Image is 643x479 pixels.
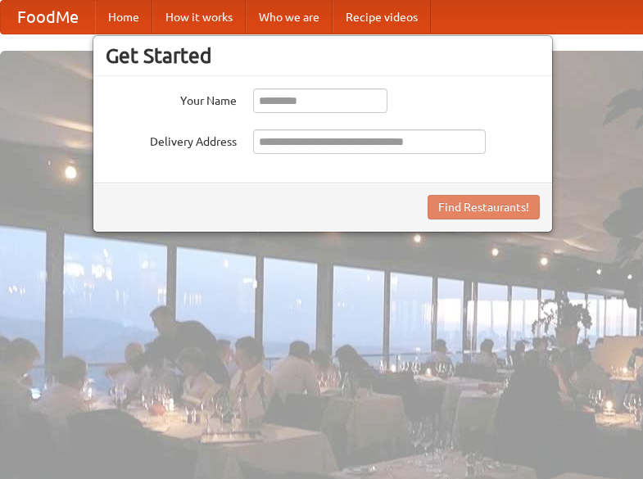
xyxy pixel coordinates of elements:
[428,195,540,219] button: Find Restaurants!
[152,1,246,34] a: How it works
[106,129,237,150] label: Delivery Address
[1,1,95,34] a: FoodMe
[333,1,431,34] a: Recipe videos
[246,1,333,34] a: Who we are
[106,88,237,109] label: Your Name
[95,1,152,34] a: Home
[106,43,540,68] h3: Get Started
